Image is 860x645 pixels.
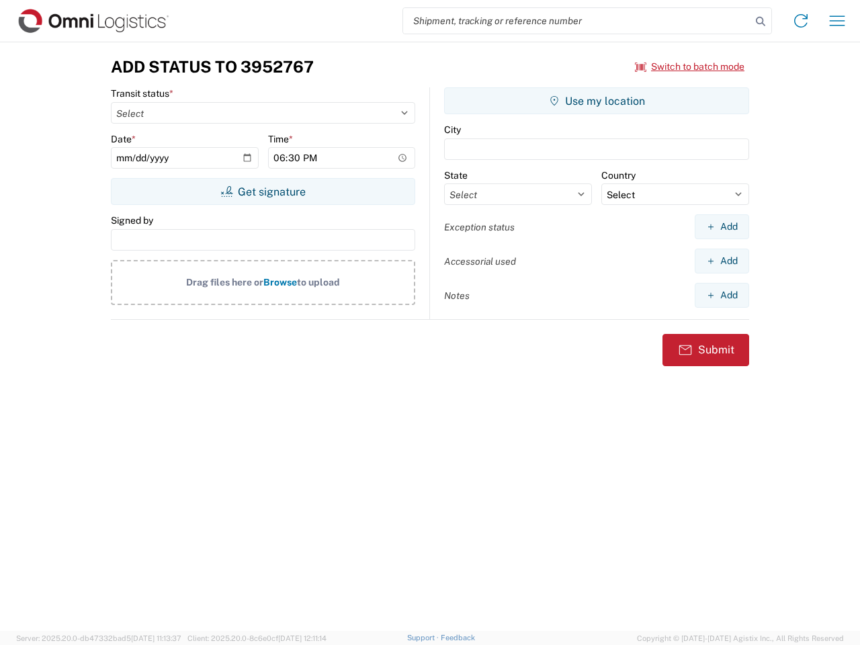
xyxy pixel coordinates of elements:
[444,169,468,181] label: State
[444,255,516,267] label: Accessorial used
[403,8,751,34] input: Shipment, tracking or reference number
[187,634,327,642] span: Client: 2025.20.0-8c6e0cf
[111,57,314,77] h3: Add Status to 3952767
[441,634,475,642] a: Feedback
[278,634,327,642] span: [DATE] 12:11:14
[695,214,749,239] button: Add
[268,133,293,145] label: Time
[16,634,181,642] span: Server: 2025.20.0-db47332bad5
[444,221,515,233] label: Exception status
[444,124,461,136] label: City
[635,56,744,78] button: Switch to batch mode
[111,214,153,226] label: Signed by
[444,290,470,302] label: Notes
[407,634,441,642] a: Support
[695,249,749,273] button: Add
[186,277,263,288] span: Drag files here or
[444,87,749,114] button: Use my location
[131,634,181,642] span: [DATE] 11:13:37
[111,87,173,99] label: Transit status
[662,334,749,366] button: Submit
[263,277,297,288] span: Browse
[297,277,340,288] span: to upload
[111,133,136,145] label: Date
[695,283,749,308] button: Add
[637,632,844,644] span: Copyright © [DATE]-[DATE] Agistix Inc., All Rights Reserved
[111,178,415,205] button: Get signature
[601,169,636,181] label: Country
